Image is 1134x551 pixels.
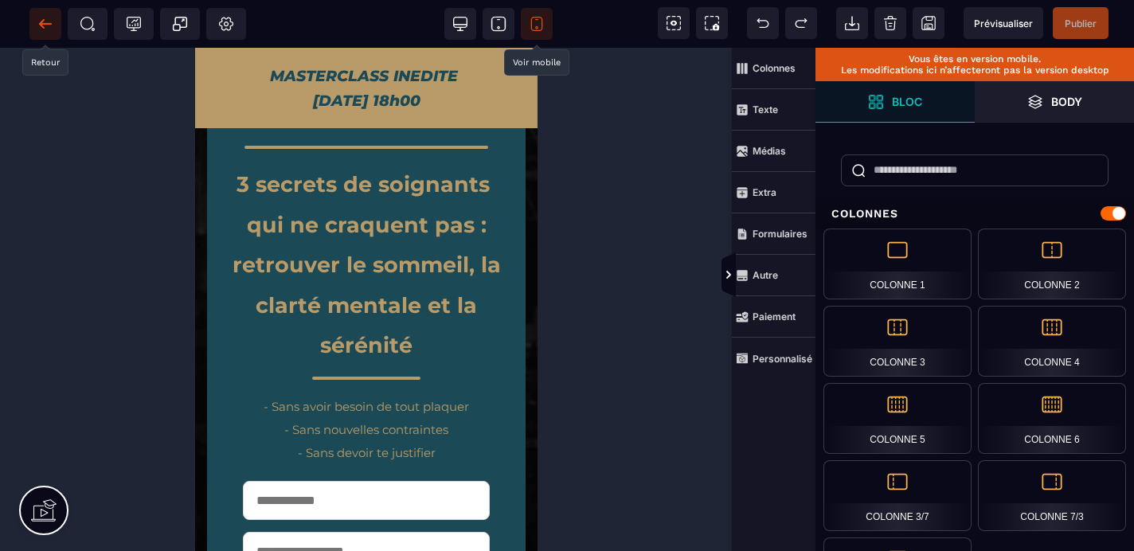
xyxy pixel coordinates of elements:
strong: Autre [753,269,778,281]
strong: Personnalisé [753,353,812,365]
p: Les modifications ici n’affecteront pas la version desktop [823,64,1126,76]
span: Prévisualiser [974,18,1033,29]
span: Ouvrir les blocs [815,81,975,123]
strong: Body [1051,96,1082,107]
span: Rétablir [785,7,817,39]
div: Colonne 2 [978,229,1126,299]
strong: Formulaires [753,228,807,240]
span: Paiement [732,296,815,338]
span: Code de suivi [114,8,154,40]
div: Colonne 7/3 [978,460,1126,531]
span: Formulaires [732,213,815,255]
strong: Bloc [892,96,922,107]
span: Tracking [126,16,142,32]
span: Popup [172,16,188,32]
span: Voir mobile [521,8,553,40]
span: Personnalisé [732,338,815,379]
span: Nettoyage [874,7,906,39]
span: Métadata SEO [68,8,108,40]
span: Ouvrir les calques [975,81,1134,123]
div: Colonnes [815,199,1134,229]
span: Défaire [747,7,779,39]
span: Importer [836,7,868,39]
span: Texte [732,89,815,131]
text: MASTERCLASS INEDITE [DATE] 18h00 [24,12,319,69]
div: Colonne 6 [978,383,1126,454]
p: Vous êtes en version mobile. [823,53,1126,64]
span: SEO [80,16,96,32]
span: Voir tablette [483,8,514,40]
span: Médias [732,131,815,172]
span: Voir bureau [444,8,476,40]
strong: Médias [753,145,786,157]
h1: 3 secrets de soignants qui ne craquent pas : retrouver le sommeil, la clarté mentale et la sérénité [36,117,307,326]
span: Voir les composants [658,7,690,39]
strong: Colonnes [753,62,796,74]
span: Afficher les vues [815,252,831,299]
span: Autre [732,255,815,296]
span: Enregistrer le contenu [1053,7,1109,39]
div: Colonne 3/7 [823,460,972,531]
span: Aperçu [964,7,1043,39]
strong: Paiement [753,311,796,322]
strong: Texte [753,104,778,115]
span: Enregistrer [913,7,944,39]
span: Colonnes [732,48,815,89]
span: Capture d'écran [696,7,728,39]
h1: - Sans avoir besoin de tout plaquer - Sans nouvelles contraintes - Sans devoir te justifier [36,348,307,416]
div: Colonne 1 [823,229,972,299]
span: Publier [1065,18,1097,29]
span: Créer une alerte modale [160,8,200,40]
span: Extra [732,172,815,213]
strong: Extra [753,186,776,198]
span: Retour [29,8,61,40]
div: Colonne 4 [978,306,1126,377]
div: Colonne 5 [823,383,972,454]
div: Colonne 3 [823,306,972,377]
span: Réglages Body [218,16,234,32]
span: Favicon [206,8,246,40]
